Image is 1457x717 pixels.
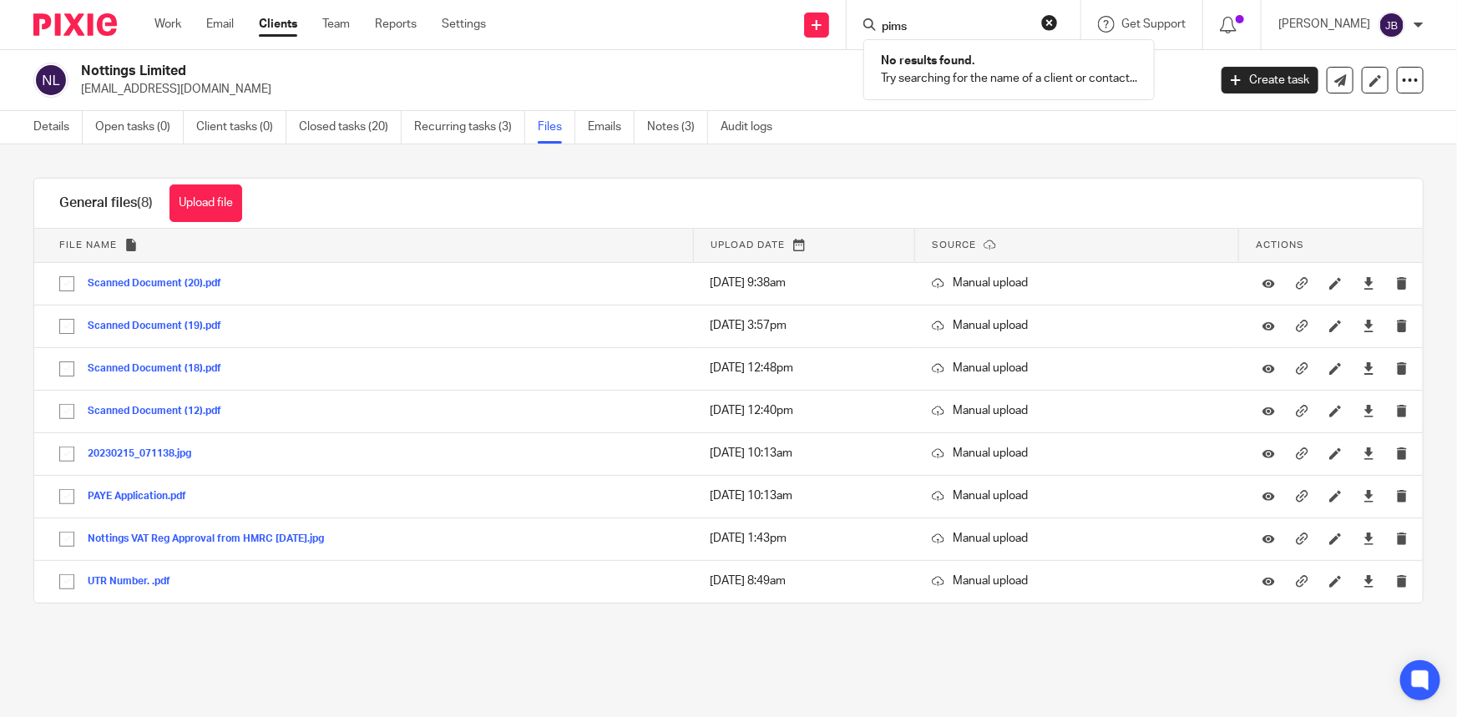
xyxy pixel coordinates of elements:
a: Reports [375,16,417,33]
span: (8) [137,196,153,210]
input: Select [51,438,83,470]
button: Nottings VAT Reg Approval from HMRC [DATE].jpg [88,533,336,545]
a: Create task [1222,67,1318,93]
a: Client tasks (0) [196,111,286,144]
p: Manual upload [932,445,1222,462]
img: svg%3E [33,63,68,98]
button: PAYE Application.pdf [88,491,199,502]
p: Manual upload [932,402,1222,419]
a: Download [1363,402,1375,419]
p: [DATE] 10:13am [711,445,898,462]
a: Files [538,111,575,144]
img: svg%3E [1379,12,1405,38]
span: Upload date [711,240,785,250]
a: Details [33,111,83,144]
p: [DATE] 3:57pm [711,317,898,334]
p: [DATE] 1:43pm [711,530,898,547]
a: Work [154,16,181,33]
a: Recurring tasks (3) [414,111,525,144]
span: Source [932,240,976,250]
button: Upload file [169,184,242,222]
a: Emails [588,111,635,144]
p: [PERSON_NAME] [1278,16,1370,33]
h1: General files [59,194,153,212]
img: Pixie [33,13,117,36]
span: Get Support [1121,18,1186,30]
a: Download [1363,275,1375,291]
p: [EMAIL_ADDRESS][DOMAIN_NAME] [81,81,1196,98]
p: Manual upload [932,530,1222,547]
a: Email [206,16,234,33]
button: Scanned Document (19).pdf [88,321,234,332]
a: Audit logs [721,111,785,144]
a: Download [1363,360,1375,376]
input: Select [51,523,83,555]
button: Scanned Document (12).pdf [88,406,234,417]
p: Manual upload [932,275,1222,291]
p: Manual upload [932,573,1222,589]
input: Select [51,353,83,385]
h2: Nottings Limited [81,63,974,80]
p: Manual upload [932,317,1222,334]
span: Actions [1256,240,1304,250]
a: Download [1363,445,1375,462]
a: Download [1363,487,1375,504]
span: File name [59,240,117,250]
a: Download [1363,573,1375,589]
input: Select [51,481,83,513]
input: Search [880,20,1030,35]
p: Manual upload [932,360,1222,376]
p: [DATE] 10:13am [711,487,898,504]
a: Team [322,16,350,33]
p: [DATE] 12:40pm [711,402,898,419]
p: [DATE] 8:49am [711,573,898,589]
button: Scanned Document (18).pdf [88,363,234,375]
a: Clients [259,16,297,33]
input: Select [51,268,83,300]
button: Scanned Document (20).pdf [88,278,234,290]
input: Select [51,396,83,427]
button: UTR Number. .pdf [88,576,183,588]
input: Select [51,566,83,598]
p: [DATE] 12:48pm [711,360,898,376]
a: Notes (3) [647,111,708,144]
a: Download [1363,317,1375,334]
button: 20230215_071138.jpg [88,448,204,460]
a: Open tasks (0) [95,111,184,144]
a: Settings [442,16,486,33]
input: Select [51,311,83,342]
button: Clear [1041,14,1058,31]
a: Download [1363,530,1375,547]
p: Manual upload [932,487,1222,504]
a: Closed tasks (20) [299,111,402,144]
p: [DATE] 9:38am [711,275,898,291]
